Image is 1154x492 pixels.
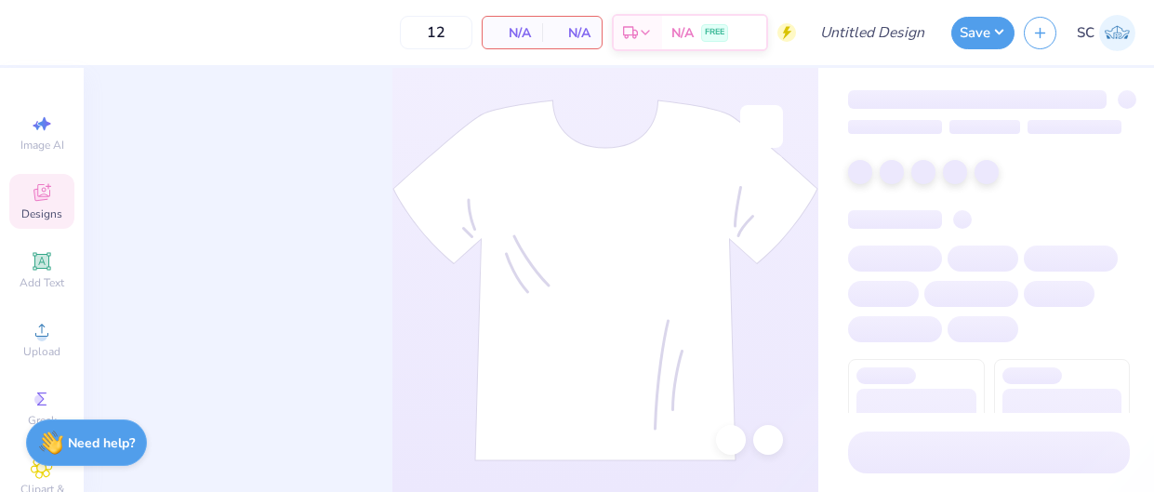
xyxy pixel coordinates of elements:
[68,434,135,452] strong: Need help?
[392,100,818,461] img: tee-skeleton.svg
[705,26,724,39] span: FREE
[494,23,531,43] span: N/A
[553,23,590,43] span: N/A
[28,413,57,428] span: Greek
[1099,15,1135,51] img: Sophia Carpenter
[1077,15,1135,51] a: SC
[951,17,1015,49] button: Save
[20,138,64,153] span: Image AI
[20,275,64,290] span: Add Text
[23,344,60,359] span: Upload
[1077,22,1094,44] span: SC
[671,23,694,43] span: N/A
[400,16,472,49] input: – –
[805,14,942,51] input: Untitled Design
[21,206,62,221] span: Designs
